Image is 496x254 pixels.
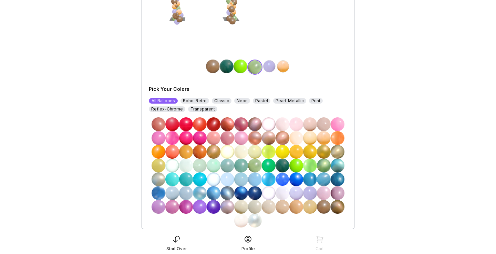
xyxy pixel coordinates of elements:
div: Transparent [188,106,217,112]
div: Start Over [166,246,187,252]
div: Classic [212,98,231,104]
div: Profile [241,246,255,252]
div: Boho-Retro [180,98,209,104]
div: Pearl-Metallic [273,98,306,104]
div: Pastel [253,98,270,104]
div: Reflex-Chrome [149,106,185,112]
div: Cart [316,246,324,252]
div: Print [309,98,323,104]
div: Neon [234,98,250,104]
div: All Balloons [149,98,178,104]
div: Pick Your Colors [149,86,268,93]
